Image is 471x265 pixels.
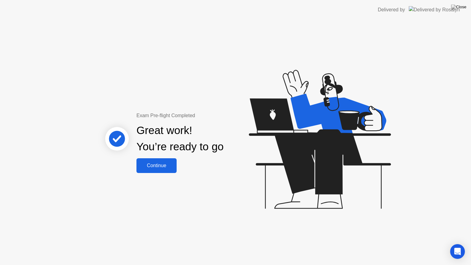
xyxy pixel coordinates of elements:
[451,5,466,10] img: Close
[136,158,177,173] button: Continue
[450,244,465,259] div: Open Intercom Messenger
[138,163,175,168] div: Continue
[409,6,460,13] img: Delivered by Rosalyn
[136,122,224,155] div: Great work! You’re ready to go
[136,112,263,119] div: Exam Pre-flight Completed
[378,6,405,13] div: Delivered by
